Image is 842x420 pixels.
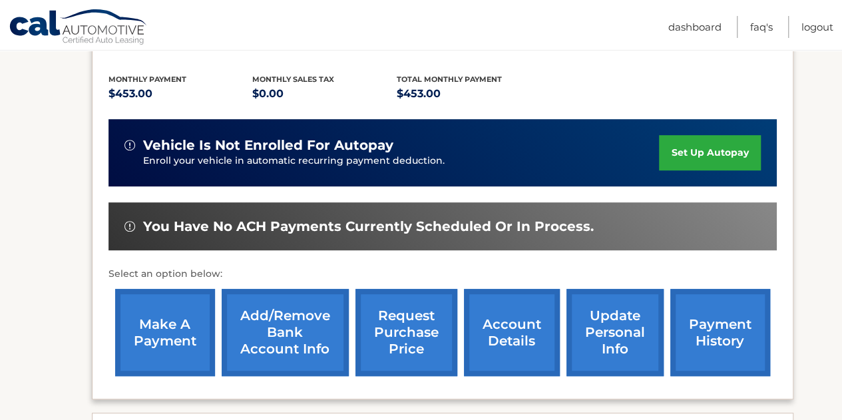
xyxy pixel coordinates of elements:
a: payment history [670,289,770,376]
span: Monthly Payment [108,75,186,84]
span: Monthly sales Tax [252,75,334,84]
p: $453.00 [108,85,253,103]
a: account details [464,289,560,376]
a: request purchase price [355,289,457,376]
a: FAQ's [750,16,773,38]
a: set up autopay [659,135,760,170]
p: $0.00 [252,85,397,103]
span: vehicle is not enrolled for autopay [143,137,393,154]
p: $453.00 [397,85,541,103]
a: Cal Automotive [9,9,148,47]
a: Logout [801,16,833,38]
span: Total Monthly Payment [397,75,502,84]
p: Enroll your vehicle in automatic recurring payment deduction. [143,154,660,168]
a: update personal info [566,289,664,376]
img: alert-white.svg [124,221,135,232]
a: make a payment [115,289,215,376]
a: Add/Remove bank account info [222,289,349,376]
a: Dashboard [668,16,722,38]
img: alert-white.svg [124,140,135,150]
p: Select an option below: [108,266,777,282]
span: You have no ACH payments currently scheduled or in process. [143,218,594,235]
